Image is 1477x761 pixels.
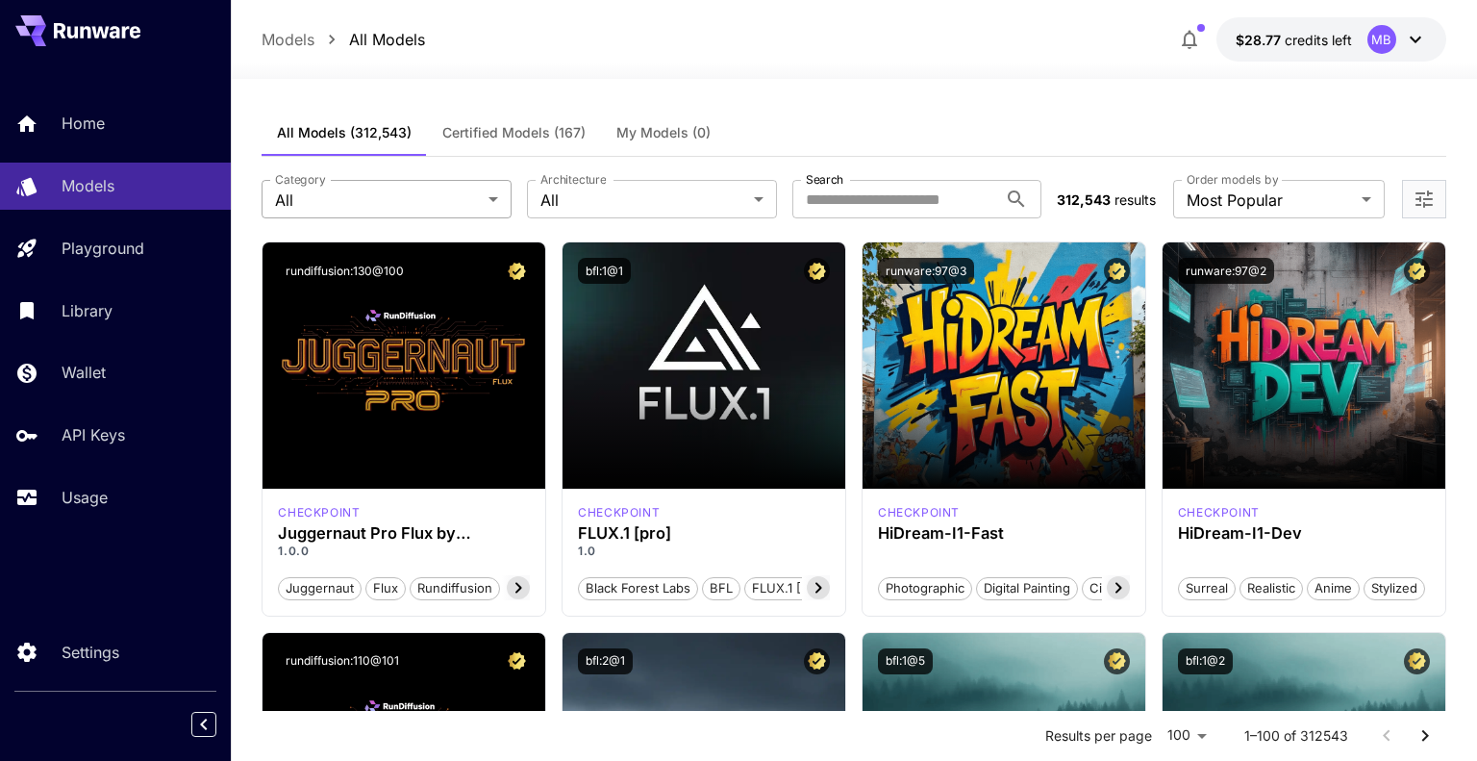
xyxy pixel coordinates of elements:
p: Wallet [62,361,106,384]
p: Usage [62,486,108,509]
span: credits left [1285,32,1352,48]
button: bfl:1@5 [878,648,933,674]
button: runware:97@3 [878,258,974,284]
span: All [540,189,746,212]
span: BFL [703,579,739,598]
span: Stylized [1364,579,1424,598]
button: bfl:2@1 [578,648,633,674]
p: 1.0.0 [278,543,530,560]
button: rundiffusion:110@101 [278,648,407,674]
button: Stylized [1364,575,1425,600]
button: Black Forest Labs [578,575,698,600]
button: Certified Model – Vetted for best performance and includes a commercial license. [504,258,530,284]
label: Search [806,171,843,188]
button: bfl:1@1 [578,258,631,284]
div: MB [1367,25,1396,54]
span: results [1114,191,1156,208]
p: Home [62,112,105,135]
button: runware:97@2 [1178,258,1274,284]
button: $28.77288MB [1216,17,1446,62]
p: checkpoint [278,504,360,521]
span: Black Forest Labs [579,579,697,598]
label: Order models by [1187,171,1278,188]
button: Certified Model – Vetted for best performance and includes a commercial license. [1404,648,1430,674]
button: Digital Painting [976,575,1078,600]
button: FLUX.1 [pro] [744,575,834,600]
span: Realistic [1240,579,1302,598]
h3: HiDream-I1-Fast [878,524,1130,543]
span: Certified Models (167) [442,124,586,141]
a: All Models [349,28,425,51]
div: HiDream Fast [878,504,960,521]
p: API Keys [62,423,125,446]
h3: HiDream-I1-Dev [1178,524,1430,543]
p: Playground [62,237,144,260]
button: Certified Model – Vetted for best performance and includes a commercial license. [1104,258,1130,284]
span: All Models (312,543) [277,124,412,141]
span: flux [366,579,405,598]
button: bfl:1@2 [1178,648,1233,674]
button: rundiffusion:130@100 [278,258,412,284]
button: Go to next page [1406,717,1444,755]
div: 100 [1160,722,1214,749]
div: FLUX.1 D [278,504,360,521]
button: rundiffusion [410,575,500,600]
span: Cinematic [1083,579,1155,598]
div: $28.77288 [1236,30,1352,50]
div: Collapse sidebar [206,707,231,742]
div: fluxpro [578,504,660,521]
p: Models [62,174,114,197]
span: 312,543 [1057,191,1111,208]
p: checkpoint [1178,504,1260,521]
span: Anime [1308,579,1359,598]
p: Library [62,299,113,322]
button: Certified Model – Vetted for best performance and includes a commercial license. [804,648,830,674]
span: Digital Painting [977,579,1077,598]
button: Collapse sidebar [191,712,216,737]
button: Certified Model – Vetted for best performance and includes a commercial license. [804,258,830,284]
span: Surreal [1179,579,1235,598]
button: Surreal [1178,575,1236,600]
span: juggernaut [279,579,361,598]
button: Certified Model – Vetted for best performance and includes a commercial license. [504,648,530,674]
button: BFL [702,575,740,600]
p: Results per page [1045,726,1152,746]
button: Certified Model – Vetted for best performance and includes a commercial license. [1404,258,1430,284]
a: Models [262,28,314,51]
p: 1–100 of 312543 [1244,726,1348,746]
p: checkpoint [878,504,960,521]
button: Cinematic [1082,575,1156,600]
button: Open more filters [1413,188,1436,212]
button: flux [365,575,406,600]
p: checkpoint [578,504,660,521]
button: Photographic [878,575,972,600]
p: 1.0 [578,543,830,560]
button: Anime [1307,575,1360,600]
span: $28.77 [1236,32,1285,48]
span: My Models (0) [616,124,711,141]
label: Architecture [540,171,606,188]
nav: breadcrumb [262,28,425,51]
button: juggernaut [278,575,362,600]
span: All [275,189,481,212]
div: HiDream Dev [1178,504,1260,521]
span: Most Popular [1187,189,1354,212]
button: Certified Model – Vetted for best performance and includes a commercial license. [1104,648,1130,674]
span: Photographic [879,579,971,598]
button: Realistic [1239,575,1303,600]
h3: FLUX.1 [pro] [578,524,830,543]
span: FLUX.1 [pro] [745,579,833,598]
label: Category [275,171,326,188]
p: Settings [62,641,119,664]
span: rundiffusion [411,579,499,598]
h3: Juggernaut Pro Flux by RunDiffusion [278,524,530,543]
